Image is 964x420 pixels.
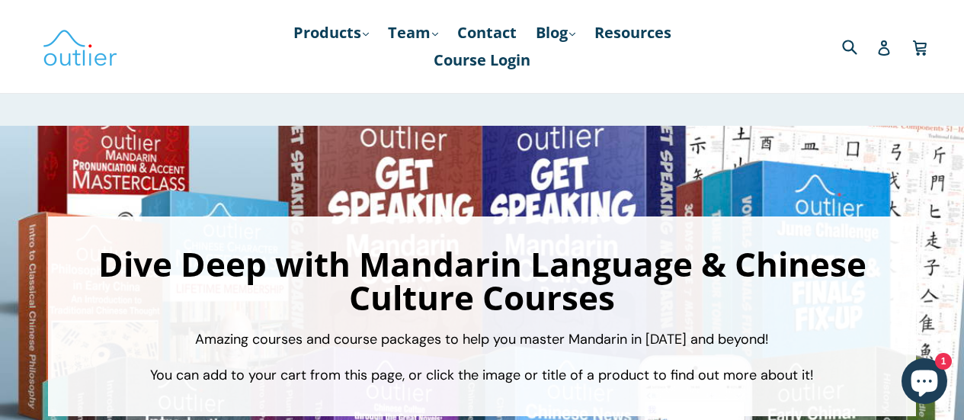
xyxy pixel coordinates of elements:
[195,330,769,348] span: Amazing courses and course packages to help you master Mandarin in [DATE] and beyond!
[450,19,524,46] a: Contact
[63,247,901,314] h1: Dive Deep with Mandarin Language & Chinese Culture Courses
[380,19,446,46] a: Team
[42,24,118,69] img: Outlier Linguistics
[286,19,376,46] a: Products
[897,358,952,408] inbox-online-store-chat: Shopify online store chat
[426,46,538,74] a: Course Login
[528,19,583,46] a: Blog
[838,30,880,62] input: Search
[587,19,679,46] a: Resources
[150,366,814,384] span: You can add to your cart from this page, or click the image or title of a product to find out mor...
